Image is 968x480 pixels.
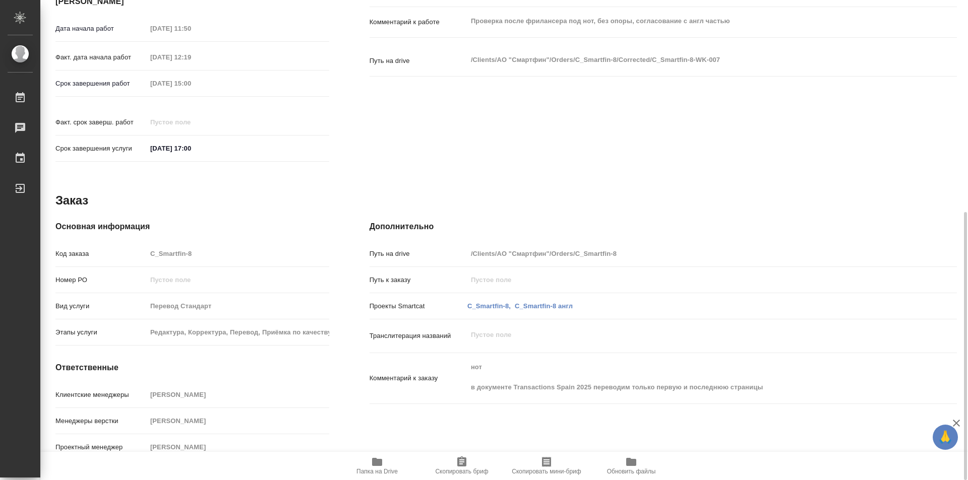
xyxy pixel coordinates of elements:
[147,299,329,313] input: Пустое поле
[607,468,656,475] span: Обновить файлы
[370,56,467,66] p: Путь на drive
[55,79,147,89] p: Срок завершения работ
[467,246,908,261] input: Пустое поле
[419,452,504,480] button: Скопировать бриф
[147,50,235,64] input: Пустое поле
[370,373,467,383] p: Комментарий к заказу
[147,76,235,91] input: Пустое поле
[370,221,957,233] h4: Дополнительно
[55,24,147,34] p: Дата начала работ
[147,21,235,36] input: Пустое поле
[933,425,958,450] button: 🙏
[589,452,674,480] button: Обновить файлы
[370,249,467,259] p: Путь на drive
[370,301,467,311] p: Проекты Smartcat
[467,51,908,68] textarea: /Clients/АО "Смартфин"/Orders/C_Smartfin-8/Corrected/C_Smartfin-8-WK-007
[55,192,88,209] h2: Заказ
[55,249,147,259] p: Код заказа
[55,442,147,452] p: Проектный менеджер
[512,468,581,475] span: Скопировать мини-бриф
[55,221,329,233] h4: Основная информация
[55,117,147,127] p: Факт. срок заверш. работ
[467,302,511,310] a: C_Smartfin-8,
[435,468,488,475] span: Скопировать бриф
[467,13,908,30] textarea: Проверка после фрилансера под нот, без опоры, согласование с англ частью
[55,301,147,311] p: Вид услуги
[55,362,329,374] h4: Ответственные
[147,440,329,454] input: Пустое поле
[147,115,235,129] input: Пустое поле
[147,141,235,156] input: ✎ Введи что-нибудь
[55,52,147,62] p: Факт. дата начала работ
[937,427,954,448] span: 🙏
[370,331,467,341] p: Транслитерация названий
[335,452,419,480] button: Папка на Drive
[356,468,398,475] span: Папка на Drive
[55,275,147,285] p: Номер РО
[370,275,467,285] p: Путь к заказу
[515,302,573,310] a: C_Smartfin-8 англ
[370,17,467,27] p: Комментарий к работе
[55,327,147,337] p: Этапы услуги
[55,144,147,154] p: Срок завершения услуги
[55,390,147,400] p: Клиентские менеджеры
[147,387,329,402] input: Пустое поле
[504,452,589,480] button: Скопировать мини-бриф
[467,272,908,287] input: Пустое поле
[147,414,329,428] input: Пустое поле
[147,272,329,287] input: Пустое поле
[467,359,908,396] textarea: нот в документе Transactions Spain 2025 переводим только первую и последнюю страницы
[147,325,329,339] input: Пустое поле
[55,416,147,426] p: Менеджеры верстки
[147,246,329,261] input: Пустое поле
